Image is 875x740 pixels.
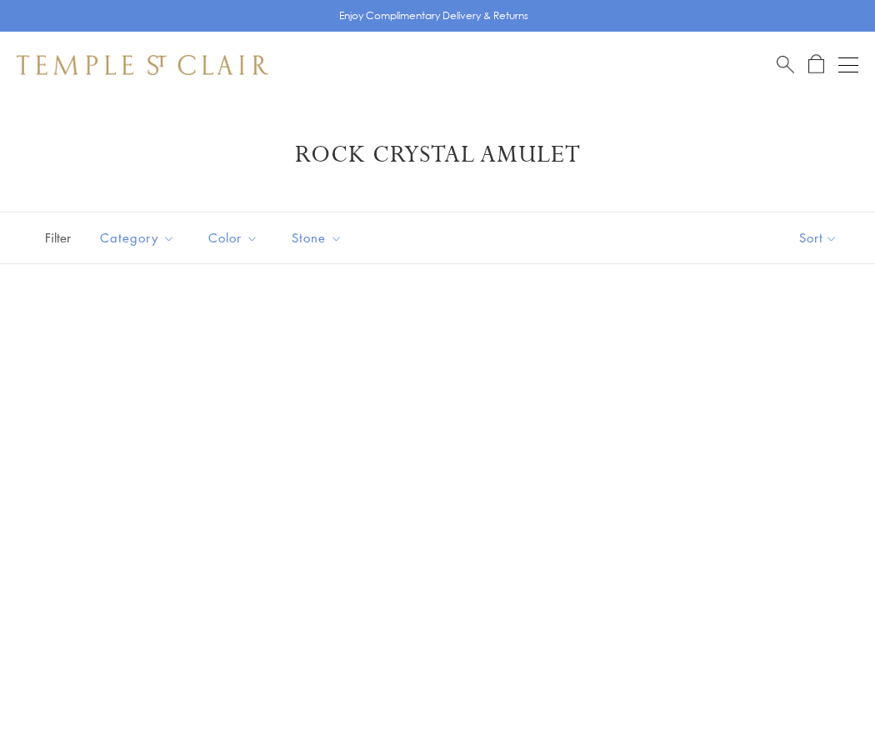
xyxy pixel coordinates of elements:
[283,227,355,248] span: Stone
[92,227,187,248] span: Category
[200,227,271,248] span: Color
[339,7,528,24] p: Enjoy Complimentary Delivery & Returns
[87,219,187,257] button: Category
[777,54,794,75] a: Search
[196,219,271,257] button: Color
[42,140,833,170] h1: Rock Crystal Amulet
[762,212,875,263] button: Show sort by
[279,219,355,257] button: Stone
[838,55,858,75] button: Open navigation
[808,54,824,75] a: Open Shopping Bag
[17,55,268,75] img: Temple St. Clair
